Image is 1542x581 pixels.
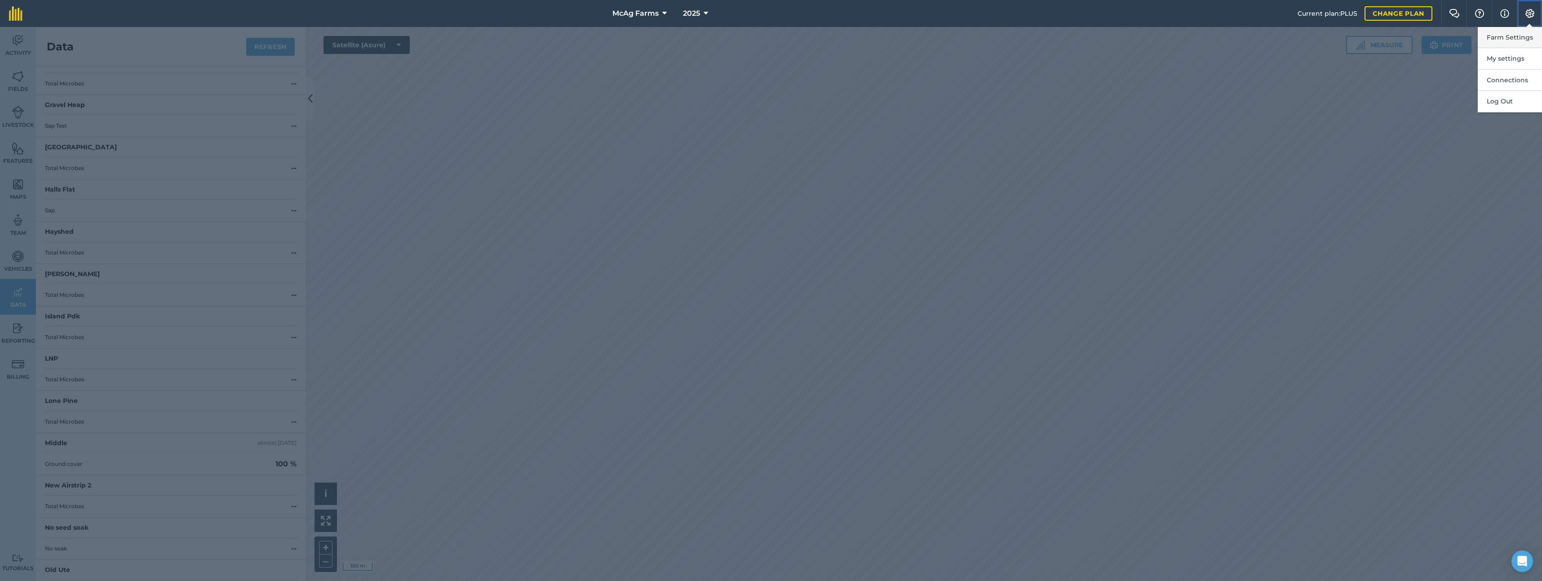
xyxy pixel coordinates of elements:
[683,8,700,19] span: 2025
[1500,8,1509,19] img: svg+xml;base64,PHN2ZyB4bWxucz0iaHR0cDovL3d3dy53My5vcmcvMjAwMC9zdmciIHdpZHRoPSIxNyIgaGVpZ2h0PSIxNy...
[1365,6,1432,21] a: Change plan
[1449,9,1460,18] img: Two speech bubbles overlapping with the left bubble in the forefront
[1474,9,1485,18] img: A question mark icon
[1478,27,1542,48] button: Farm Settings
[1298,9,1357,18] span: Current plan : PLUS
[9,6,22,21] img: fieldmargin Logo
[612,8,659,19] span: McAg Farms
[1524,9,1535,18] img: A cog icon
[1478,70,1542,91] button: Connections
[1511,550,1533,572] div: Open Intercom Messenger
[1478,91,1542,112] button: Log Out
[1478,48,1542,69] button: My settings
